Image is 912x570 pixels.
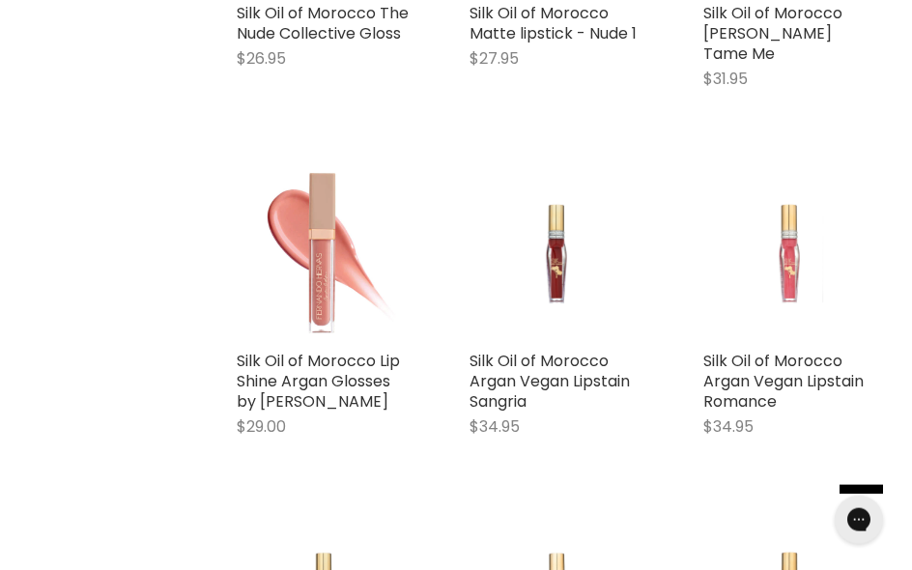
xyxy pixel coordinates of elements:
a: Silk Oil of Morocco [PERSON_NAME] Tame Me [703,2,842,65]
a: Silk Oil of Morocco Argan Vegan Lipstain Sangria [470,350,630,413]
span: $26.95 [237,47,286,70]
img: Silk Oil of Morocco Lip Shine Argan Glosses by Fernando Hervas [237,165,412,340]
a: Silk Oil of Morocco The Nude Collective Gloss [237,2,409,44]
span: $31.95 [703,68,748,90]
a: Silk Oil of Morocco Lip Shine Argan Glosses by [PERSON_NAME] [237,350,400,413]
a: Silk Oil of Morocco Matte lipstick - Nude 1 [470,2,637,44]
a: Silk Oil of Morocco Argan Vegan Lipstain Romance [703,165,878,340]
img: Silk Oil of Morocco Argan Vegan Lipstain Sangria [499,165,616,340]
span: $34.95 [470,415,520,438]
a: Silk Oil of Morocco Argan Vegan Lipstain Romance [703,350,864,413]
img: Silk Oil of Morocco Argan Vegan Lipstain Romance [732,165,849,340]
iframe: Gorgias live chat messenger [825,489,893,551]
a: Silk Oil of Morocco Argan Vegan Lipstain Sangria [470,165,644,340]
span: $34.95 [703,415,754,438]
span: $29.00 [237,415,286,438]
span: $27.95 [470,47,519,70]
